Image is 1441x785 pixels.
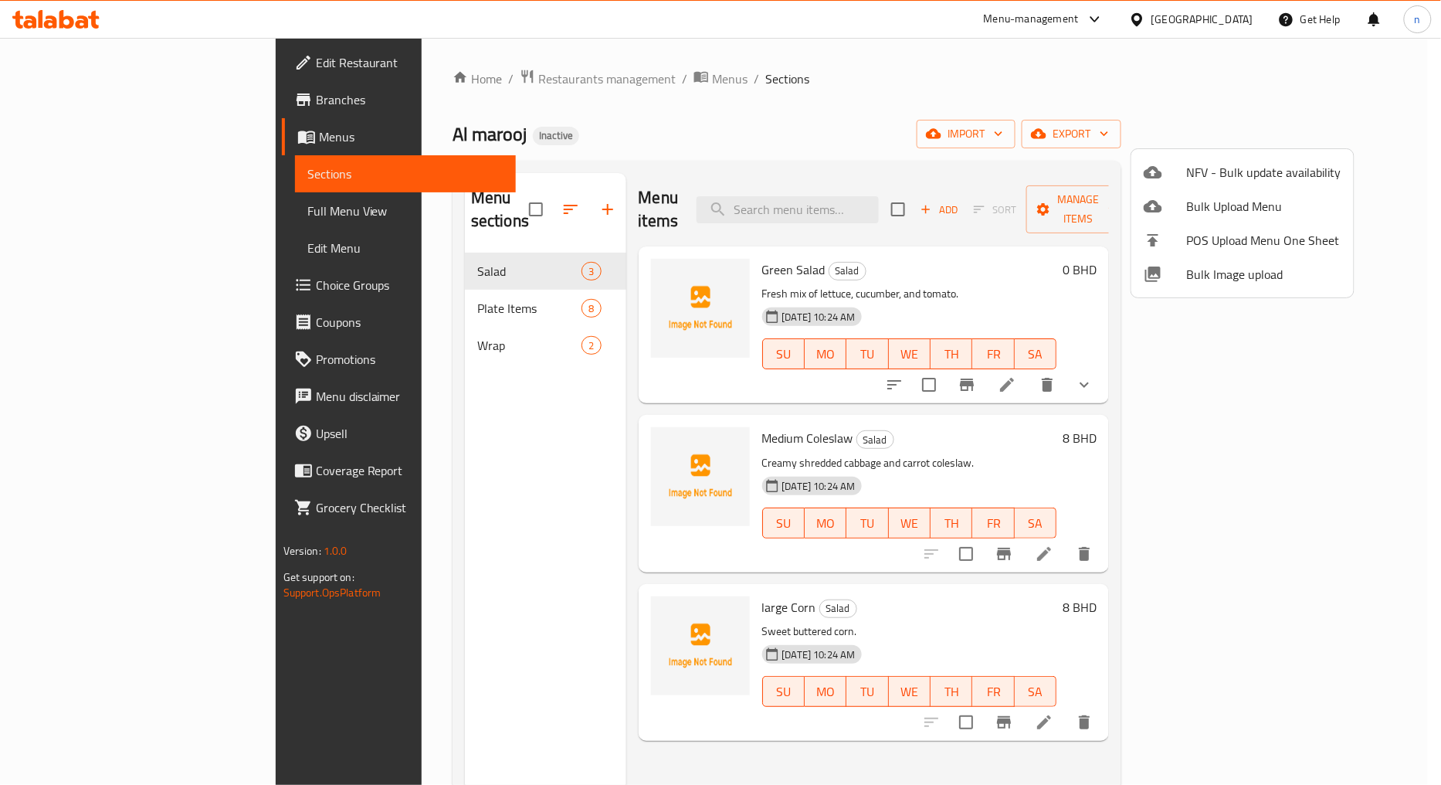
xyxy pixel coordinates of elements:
[1131,155,1354,189] li: NFV - Bulk update availability
[1187,197,1341,216] span: Bulk Upload Menu
[1187,231,1341,250] span: POS Upload Menu One Sheet
[1187,265,1341,284] span: Bulk Image upload
[1131,189,1354,223] li: Upload bulk menu
[1131,223,1354,257] li: POS Upload Menu One Sheet
[1187,163,1341,182] span: NFV - Bulk update availability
